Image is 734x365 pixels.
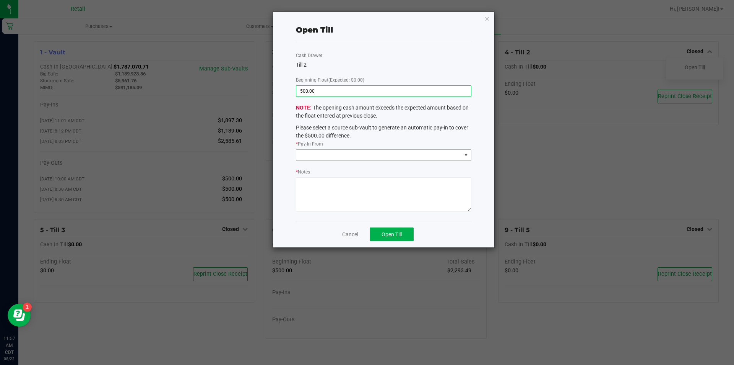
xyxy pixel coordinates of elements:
[296,52,322,59] label: Cash Drawer
[328,77,364,83] span: (Expected: $0.00)
[296,24,333,36] div: Open Till
[382,231,402,237] span: Open Till
[296,169,310,175] label: Notes
[8,304,31,327] iframe: Resource center
[296,141,323,147] label: Pay-In From
[296,124,471,140] p: Please select a source sub-vault to generate an automatic pay-in to cover the $500.00 difference.
[296,105,471,140] span: The opening cash amount exceeds the expected amount based on the float entered at previous close.
[23,303,32,312] iframe: Resource center unread badge
[370,228,414,241] button: Open Till
[296,77,364,83] span: Beginning Float
[296,61,471,69] div: Till 2
[342,231,358,239] a: Cancel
